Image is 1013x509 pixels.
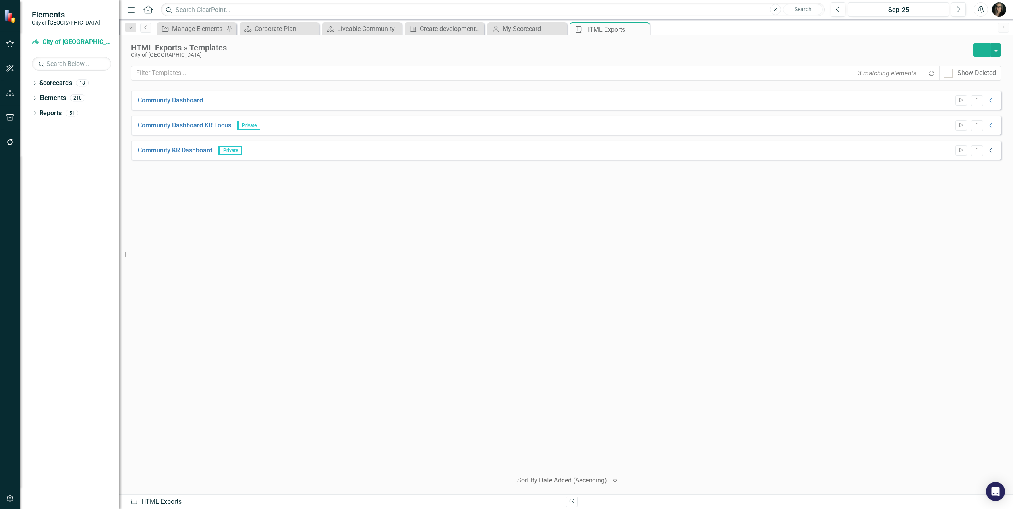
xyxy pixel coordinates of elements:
[851,5,946,15] div: Sep-25
[489,24,565,34] a: My Scorecard
[32,10,100,19] span: Elements
[172,24,224,34] div: Manage Elements
[131,52,969,58] div: City of [GEOGRAPHIC_DATA]
[70,95,85,102] div: 218
[848,2,949,17] button: Sep-25
[986,482,1005,501] div: Open Intercom Messenger
[255,24,317,34] div: Corporate Plan
[420,24,482,34] div: Create development application prioritization criteria
[39,79,72,88] a: Scorecards
[161,3,825,17] input: Search ClearPoint...
[992,2,1006,17] img: Natalie Kovach
[503,24,565,34] div: My Scorecard
[138,146,213,155] a: Community KR Dashboard
[130,497,560,507] div: HTML Exports
[32,57,111,71] input: Search Below...
[957,69,996,78] div: Show Deleted
[324,24,400,34] a: Liveable Community
[131,43,969,52] div: HTML Exports » Templates
[783,4,823,15] button: Search
[4,9,18,23] img: ClearPoint Strategy
[32,19,100,26] small: City of [GEOGRAPHIC_DATA]
[585,25,648,35] div: HTML Exports
[407,24,482,34] a: Create development application prioritization criteria
[337,24,400,34] div: Liveable Community
[76,80,89,87] div: 18
[66,110,78,116] div: 51
[32,38,111,47] a: City of [GEOGRAPHIC_DATA] Corporate Plan
[856,67,918,80] div: 3 matching elements
[39,94,66,103] a: Elements
[39,109,62,118] a: Reports
[138,96,203,105] a: Community Dashboard
[237,121,260,130] span: Private
[242,24,317,34] a: Corporate Plan
[138,121,231,130] a: Community Dashboard KR Focus
[131,66,924,81] input: Filter Templates...
[159,24,224,34] a: Manage Elements
[795,6,812,12] span: Search
[218,146,242,155] span: Private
